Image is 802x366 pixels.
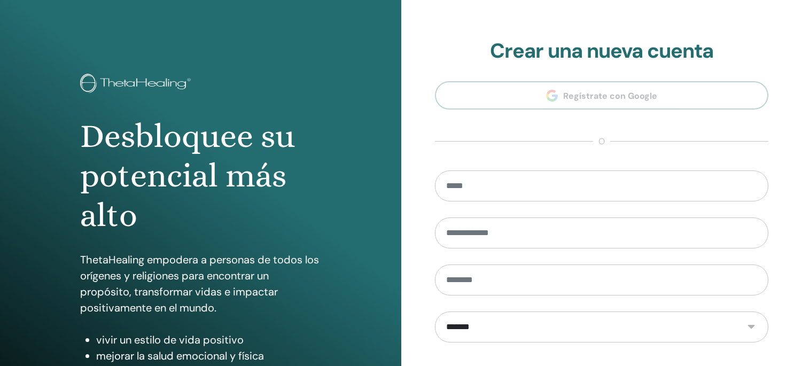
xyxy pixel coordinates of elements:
[593,135,610,148] span: o
[80,116,321,236] h1: Desbloquee su potencial más alto
[435,39,769,64] h2: Crear una nueva cuenta
[80,252,321,316] p: ThetaHealing empodera a personas de todos los orígenes y religiones para encontrar un propósito, ...
[96,332,321,348] li: vivir un estilo de vida positivo
[96,348,321,364] li: mejorar la salud emocional y física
